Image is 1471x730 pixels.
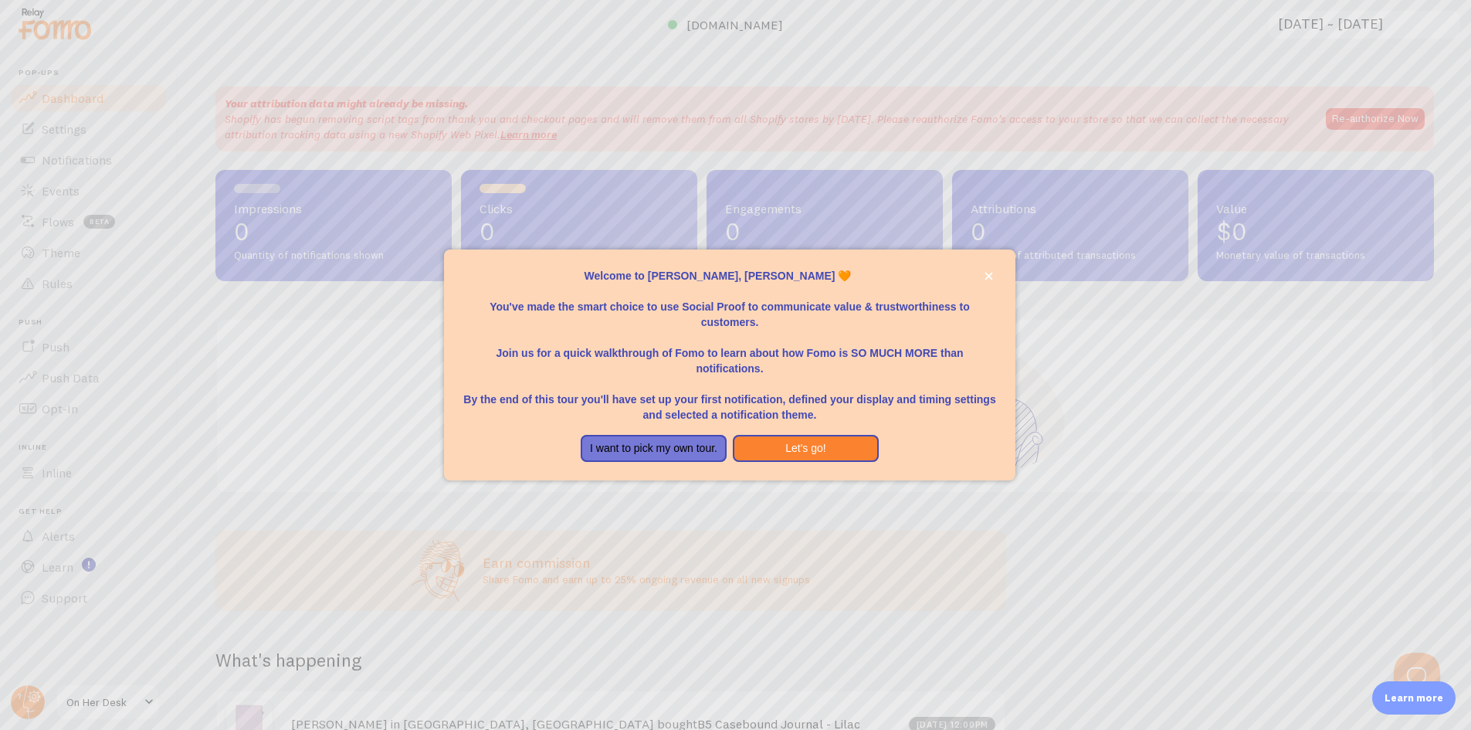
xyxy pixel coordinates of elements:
p: Join us for a quick walkthrough of Fomo to learn about how Fomo is SO MUCH MORE than notifications. [463,330,997,376]
button: I want to pick my own tour. [581,435,727,463]
div: Learn more [1372,681,1456,715]
div: Welcome to Fomo, Nadia Mitchell 🧡You&amp;#39;ve made the smart choice to use Social Proof to comm... [444,250,1015,481]
button: close, [981,268,997,284]
button: Let's go! [733,435,879,463]
p: Welcome to [PERSON_NAME], [PERSON_NAME] 🧡 [463,268,997,284]
p: You've made the smart choice to use Social Proof to communicate value & trustworthiness to custom... [463,284,997,330]
p: Learn more [1385,691,1443,705]
p: By the end of this tour you'll have set up your first notification, defined your display and timi... [463,376,997,423]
